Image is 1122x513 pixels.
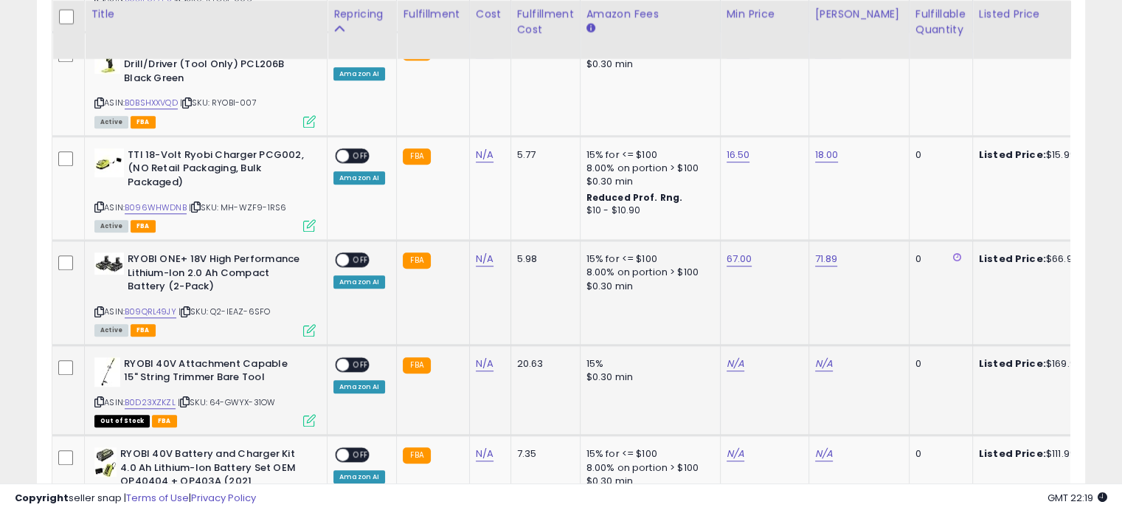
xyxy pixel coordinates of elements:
[915,357,961,371] div: 0
[128,252,307,297] b: RYOBI ONE+ 18V High Performance Lithium-Ion 2.0 Ah Compact Battery (2-Pack)
[125,396,176,409] a: B0D23XZKZL
[476,252,494,266] a: N/A
[94,220,128,233] span: All listings currently available for purchase on Amazon
[403,357,430,373] small: FBA
[476,357,494,371] a: N/A
[349,150,373,162] span: OFF
[124,44,303,89] b: RYOBI ONE+ 18V Cordless 1/2 in. Drill/Driver (Tool Only) PCL206B Black Green
[586,461,709,475] div: 8.00% on portion > $100
[586,447,709,461] div: 15% for <= $100
[586,22,595,35] small: Amazon Fees.
[94,252,124,275] img: 41dSCjad06L._SL40_.jpg
[125,306,176,318] a: B09QRL49JY
[333,275,385,289] div: Amazon AI
[979,252,1046,266] b: Listed Price:
[517,447,569,461] div: 7.35
[586,162,709,175] div: 8.00% on portion > $100
[815,447,833,461] a: N/A
[349,254,373,266] span: OFF
[476,7,505,22] div: Cost
[1047,491,1107,505] span: 2025-09-17 22:19 GMT
[586,252,709,266] div: 15% for <= $100
[979,357,1046,371] b: Listed Price:
[179,306,270,317] span: | SKU: Q2-IEAZ-6SFO
[727,252,752,266] a: 67.00
[333,67,385,80] div: Amazon AI
[979,357,1101,371] div: $169.99
[727,7,803,22] div: Min Price
[517,357,569,371] div: 20.63
[94,357,316,426] div: ASIN:
[586,7,714,22] div: Amazon Fees
[94,148,124,177] img: 31QPFprUTrS._SL40_.jpg
[152,415,177,427] span: FBA
[403,252,430,269] small: FBA
[517,252,569,266] div: 5.98
[125,202,187,214] a: B096WHWDNB
[131,116,156,128] span: FBA
[915,7,966,38] div: Fulfillable Quantity
[476,447,494,461] a: N/A
[979,252,1101,266] div: $66.99
[586,280,709,293] div: $0.30 min
[128,148,307,193] b: TTI 18-Volt Ryobi Charger PCG002, (NO Retail Packaging, Bulk Packaged)
[94,252,316,334] div: ASIN:
[131,220,156,233] span: FBA
[349,358,373,371] span: OFF
[727,447,744,461] a: N/A
[125,97,178,109] a: B0BSHXXVQD
[15,491,69,505] strong: Copyright
[349,449,373,461] span: OFF
[586,191,683,204] b: Reduced Prof. Rng.
[586,175,709,188] div: $0.30 min
[131,324,156,337] span: FBA
[517,7,574,38] div: Fulfillment Cost
[403,148,430,165] small: FBA
[915,447,961,461] div: 0
[979,148,1101,162] div: $15.99
[727,148,750,162] a: 16.50
[815,148,839,162] a: 18.00
[180,97,257,109] span: | SKU: RYOBI-007
[979,447,1046,461] b: Listed Price:
[586,357,709,371] div: 15%
[15,492,256,506] div: seller snap | |
[178,396,275,408] span: | SKU: 64-GWYX-31OW
[586,58,709,71] div: $0.30 min
[727,357,744,371] a: N/A
[94,148,316,230] div: ASIN:
[94,44,316,126] div: ASIN:
[403,447,430,464] small: FBA
[94,324,128,337] span: All listings currently available for purchase on Amazon
[94,447,117,477] img: 41NX8Es8DcL._SL40_.jpg
[979,447,1101,461] div: $111.99
[979,7,1107,22] div: Listed Price
[586,148,709,162] div: 15% for <= $100
[476,148,494,162] a: N/A
[979,148,1046,162] b: Listed Price:
[333,7,390,22] div: Repricing
[815,252,838,266] a: 71.89
[94,357,120,387] img: 21jYAIcEmVL._SL40_.jpg
[124,357,303,388] b: RYOBI 40V Attachment Capable 15" String Trimmer Bare Tool
[126,491,189,505] a: Terms of Use
[517,148,569,162] div: 5.77
[333,171,385,185] div: Amazon AI
[333,380,385,393] div: Amazon AI
[815,357,833,371] a: N/A
[189,202,286,213] span: | SKU: MH-WZF9-1RS6
[915,148,961,162] div: 0
[915,252,961,266] div: 0
[586,204,709,217] div: $10 - $10.90
[91,7,321,22] div: Title
[120,447,299,506] b: RYOBI 40V Battery and Charger Kit 4.0 Ah Lithium-Ion Battery Set OEM OP40404 + OP403A (2021 Redes...
[586,266,709,279] div: 8.00% on portion > $100
[94,415,150,427] span: All listings that are currently out of stock and unavailable for purchase on Amazon
[191,491,256,505] a: Privacy Policy
[94,116,128,128] span: All listings currently available for purchase on Amazon
[586,371,709,384] div: $0.30 min
[815,7,903,22] div: [PERSON_NAME]
[403,7,463,22] div: Fulfillment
